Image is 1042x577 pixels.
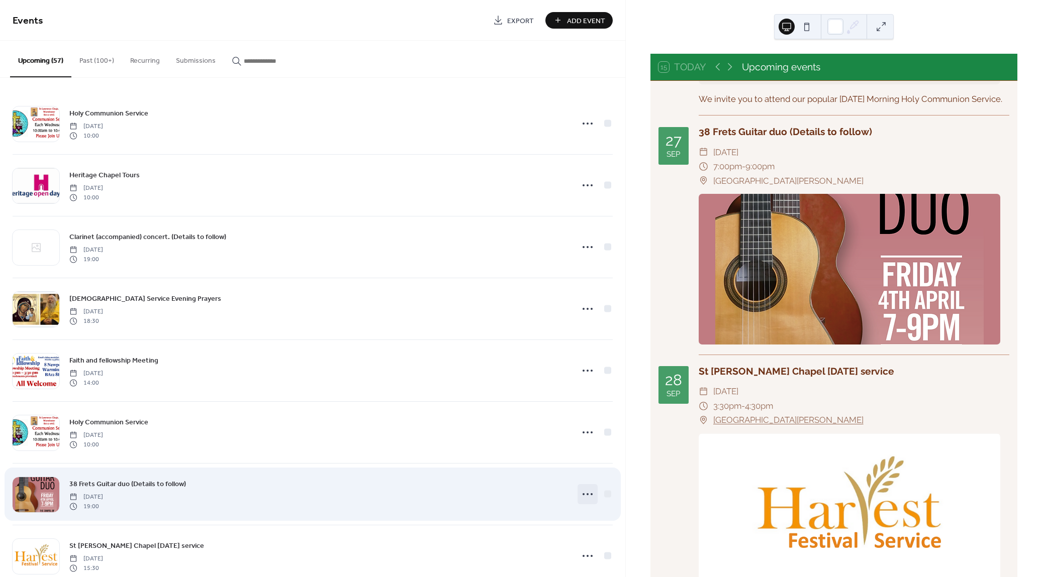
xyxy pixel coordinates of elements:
[713,384,738,399] span: [DATE]
[507,16,534,26] span: Export
[69,294,221,304] span: [DEMOGRAPHIC_DATA] Service Evening Prayers
[699,384,708,399] div: ​
[69,307,103,316] span: [DATE]
[69,417,148,428] span: Holy Communion Service
[69,369,103,378] span: [DATE]
[69,193,103,202] span: 10:00
[69,356,158,366] span: Faith and fellowship Meeting
[69,107,148,119] a: Holy Communion Service
[699,93,1009,105] div: We invite you to attend our popular [DATE] Morning Holy Communion Service.
[69,131,103,140] span: 10:00
[69,232,226,243] span: Clarinet (accompanied) concert. (Details to follow)
[69,293,221,304] a: [DEMOGRAPHIC_DATA] Service Evening Prayers
[69,440,103,449] span: 10:00
[10,41,71,77] button: Upcoming (57)
[69,493,103,502] span: [DATE]
[69,378,103,387] span: 14:00
[699,125,1009,139] div: 38 Frets Guitar duo (Details to follow)
[69,316,103,325] span: 18:30
[713,159,742,174] span: 7:00pm
[713,399,741,413] span: 3:30pm
[69,122,103,131] span: [DATE]
[699,364,1009,379] div: St [PERSON_NAME] Chapel [DATE] service
[699,413,708,427] div: ​
[69,231,226,243] a: Clarinet (accompanied) concert. (Details to follow)
[713,174,864,188] span: [GEOGRAPHIC_DATA][PERSON_NAME]
[69,255,103,264] span: 19:00
[745,159,775,174] span: 9:00pm
[742,60,820,74] div: Upcoming events
[69,563,103,572] span: 15:30
[69,355,158,366] a: Faith and fellowship Meeting
[13,11,43,31] span: Events
[741,399,745,413] span: -
[567,16,605,26] span: Add Event
[69,554,103,563] span: [DATE]
[69,479,186,490] span: 38 Frets Guitar duo (Details to follow)
[667,151,680,158] div: Sep
[168,41,224,76] button: Submissions
[69,431,103,440] span: [DATE]
[699,174,708,188] div: ​
[545,12,613,29] button: Add Event
[71,41,122,76] button: Past (100+)
[665,373,682,388] div: 28
[69,416,148,428] a: Holy Communion Service
[69,184,103,193] span: [DATE]
[699,159,708,174] div: ​
[69,541,204,551] span: St [PERSON_NAME] Chapel [DATE] service
[69,169,140,181] a: Heritage Chapel Tours
[666,133,682,148] div: 27
[667,390,680,398] div: Sep
[713,145,738,160] span: [DATE]
[742,159,745,174] span: -
[122,41,168,76] button: Recurring
[713,413,864,427] a: [GEOGRAPHIC_DATA][PERSON_NAME]
[699,399,708,413] div: ​
[69,170,140,181] span: Heritage Chapel Tours
[699,145,708,160] div: ​
[69,502,103,511] span: 19:00
[69,540,204,551] a: St [PERSON_NAME] Chapel [DATE] service
[486,12,541,29] a: Export
[69,246,103,255] span: [DATE]
[69,108,148,119] span: Holy Communion Service
[69,478,186,490] a: 38 Frets Guitar duo (Details to follow)
[745,399,773,413] span: 4:30pm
